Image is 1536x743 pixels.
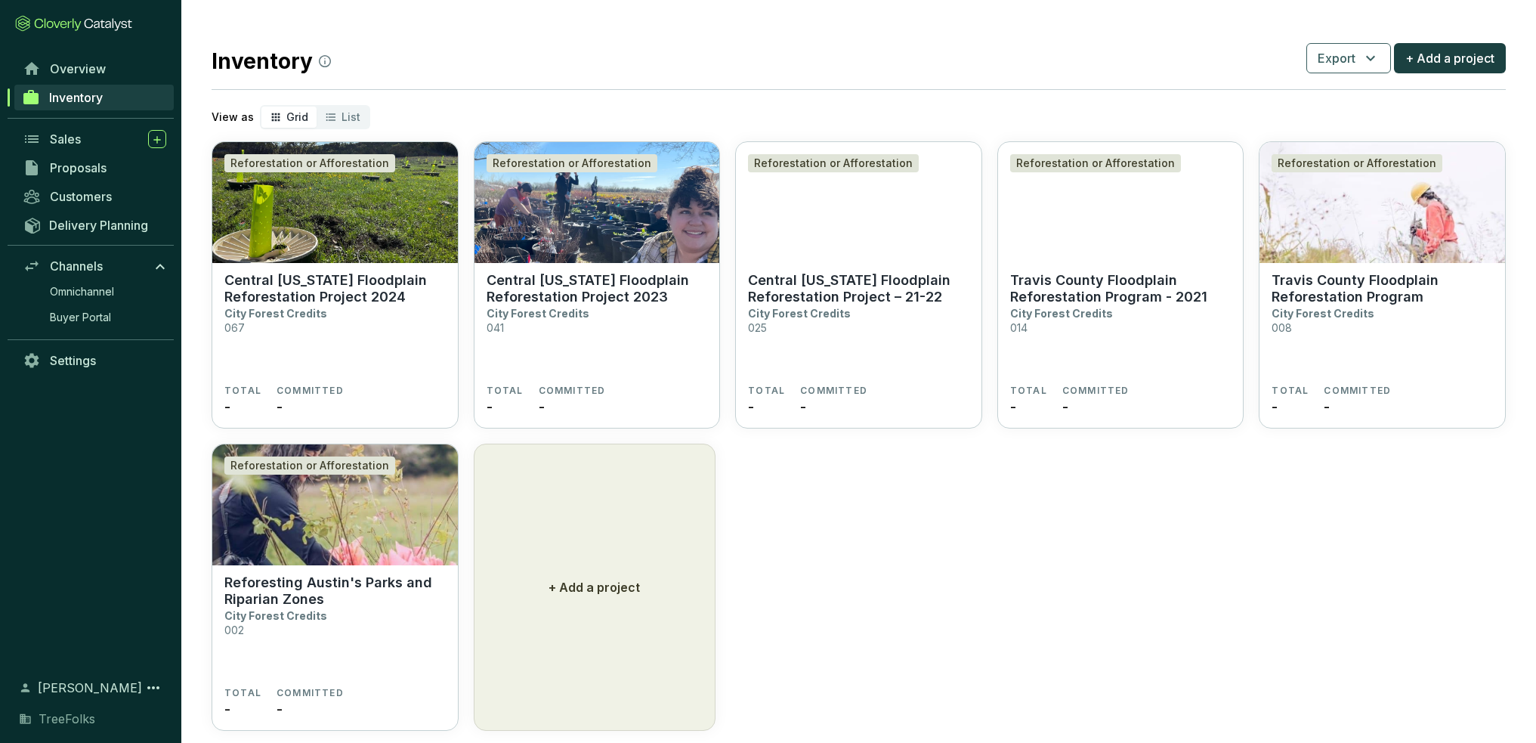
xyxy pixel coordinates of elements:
[736,142,981,263] img: Central Texas Floodplain Reforestation Project – 21-22
[224,272,446,305] p: Central [US_STATE] Floodplain Reforestation Project 2024
[15,212,174,237] a: Delivery Planning
[224,457,395,475] div: Reforestation or Afforestation
[998,142,1244,263] img: Travis County Floodplain Reforestation Program - 2021
[224,307,327,320] p: City Forest Credits
[212,45,331,77] h2: Inventory
[224,397,230,417] span: -
[15,155,174,181] a: Proposals
[14,85,174,110] a: Inventory
[1272,154,1442,172] div: Reforestation or Afforestation
[224,385,261,397] span: TOTAL
[1062,385,1130,397] span: COMMITTED
[50,132,81,147] span: Sales
[212,110,254,125] p: View as
[487,154,657,172] div: Reforestation or Afforestation
[224,624,244,636] p: 002
[224,687,261,699] span: TOTAL
[1272,397,1278,417] span: -
[50,284,114,299] span: Omnichannel
[260,105,370,129] div: segmented control
[748,385,785,397] span: TOTAL
[1272,321,1292,334] p: 008
[286,110,308,123] span: Grid
[800,385,867,397] span: COMMITTED
[1010,385,1047,397] span: TOTAL
[800,397,806,417] span: -
[539,397,545,417] span: -
[487,397,493,417] span: -
[549,578,640,596] p: + Add a project
[1324,397,1330,417] span: -
[212,444,459,731] a: Reforesting Austin's Parks and Riparian ZonesReforestation or AfforestationReforesting Austin's P...
[50,160,107,175] span: Proposals
[1010,154,1181,172] div: Reforestation or Afforestation
[42,306,174,329] a: Buyer Portal
[539,385,606,397] span: COMMITTED
[487,321,504,334] p: 041
[1324,385,1391,397] span: COMMITTED
[224,154,395,172] div: Reforestation or Afforestation
[748,154,919,172] div: Reforestation or Afforestation
[212,142,458,263] img: Central Texas Floodplain Reforestation Project 2024
[1306,43,1391,73] button: Export
[735,141,982,429] a: Central Texas Floodplain Reforestation Project – 21-22Reforestation or AfforestationCentral [US_S...
[38,679,142,697] span: [PERSON_NAME]
[15,56,174,82] a: Overview
[224,321,245,334] p: 067
[50,310,111,325] span: Buyer Portal
[1010,321,1028,334] p: 014
[15,348,174,373] a: Settings
[474,141,721,429] a: Central Texas Floodplain Reforestation Project 2023Reforestation or AfforestationCentral [US_STAT...
[1062,397,1068,417] span: -
[474,444,715,731] button: + Add a project
[748,307,851,320] p: City Forest Credits
[15,253,174,279] a: Channels
[1259,141,1506,429] a: Travis County Floodplain Reforestation ProgramReforestation or AfforestationTravis County Floodpl...
[224,609,327,622] p: City Forest Credits
[224,574,446,608] p: Reforesting Austin's Parks and Riparian Zones
[487,385,524,397] span: TOTAL
[212,141,459,429] a: Central Texas Floodplain Reforestation Project 2024Reforestation or AfforestationCentral [US_STAT...
[224,699,230,720] span: -
[42,280,174,303] a: Omnichannel
[277,397,283,417] span: -
[49,218,148,233] span: Delivery Planning
[342,110,360,123] span: List
[277,385,344,397] span: COMMITTED
[1010,272,1232,305] p: Travis County Floodplain Reforestation Program - 2021
[748,272,969,305] p: Central [US_STATE] Floodplain Reforestation Project – 21-22
[50,189,112,204] span: Customers
[50,61,106,76] span: Overview
[474,142,720,263] img: Central Texas Floodplain Reforestation Project 2023
[39,710,95,728] span: TreeFolks
[1405,49,1494,67] span: + Add a project
[277,687,344,699] span: COMMITTED
[748,321,767,334] p: 025
[1394,43,1506,73] button: + Add a project
[49,90,103,105] span: Inventory
[1272,272,1493,305] p: Travis County Floodplain Reforestation Program
[487,272,708,305] p: Central [US_STATE] Floodplain Reforestation Project 2023
[50,259,103,274] span: Channels
[1010,307,1113,320] p: City Forest Credits
[1272,385,1309,397] span: TOTAL
[1010,397,1016,417] span: -
[15,184,174,209] a: Customers
[1272,307,1374,320] p: City Forest Credits
[50,353,96,368] span: Settings
[487,307,589,320] p: City Forest Credits
[1318,49,1355,67] span: Export
[277,699,283,720] span: -
[748,397,754,417] span: -
[997,141,1244,429] a: Travis County Floodplain Reforestation Program - 2021Reforestation or AfforestationTravis County ...
[1259,142,1505,263] img: Travis County Floodplain Reforestation Program
[212,444,458,565] img: Reforesting Austin's Parks and Riparian Zones
[15,126,174,152] a: Sales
